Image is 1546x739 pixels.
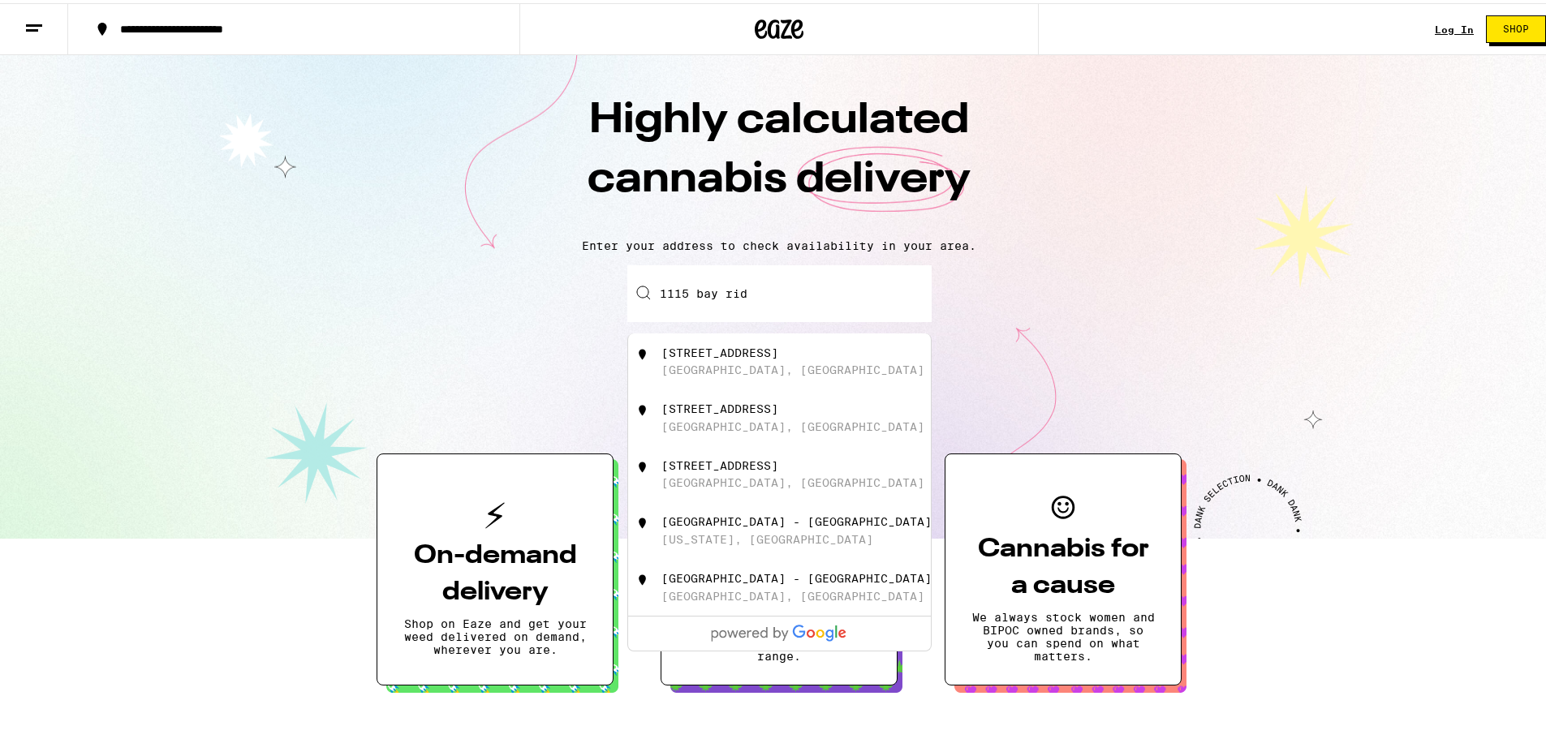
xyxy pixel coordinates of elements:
div: [STREET_ADDRESS] [661,343,778,356]
div: [GEOGRAPHIC_DATA], [GEOGRAPHIC_DATA] [661,360,924,373]
div: [GEOGRAPHIC_DATA], [GEOGRAPHIC_DATA] [661,417,924,430]
a: Log In [1435,21,1474,32]
h1: Highly calculated cannabis delivery [495,88,1063,223]
input: Enter your delivery address [627,262,932,319]
p: Enter your address to check availability in your area. [16,236,1542,249]
h3: On-demand delivery [403,535,587,608]
img: 1115 Bay Ridge - Sunset Park/BAT [635,569,651,585]
img: 1115 Bay Ridge - Wall Street/Pier 11 [635,512,651,528]
h3: Cannabis for a cause [971,528,1155,601]
button: On-demand deliveryShop on Eaze and get your weed delivered on demand, wherever you are. [377,450,614,682]
p: We always stock women and BIPOC owned brands, so you can spend on what matters. [971,608,1155,660]
div: [GEOGRAPHIC_DATA], [GEOGRAPHIC_DATA] [661,473,924,486]
div: [US_STATE], [GEOGRAPHIC_DATA] [661,530,873,543]
div: [STREET_ADDRESS] [661,399,778,412]
div: [STREET_ADDRESS] [661,456,778,469]
p: Shop on Eaze and get your weed delivered on demand, wherever you are. [403,614,587,653]
img: 1115 Bay Ridge Avenue [635,399,651,415]
div: [GEOGRAPHIC_DATA] - [GEOGRAPHIC_DATA]/BAT [661,569,961,582]
button: Cannabis for a causeWe always stock women and BIPOC owned brands, so you can spend on what matters. [945,450,1182,682]
span: Shop [1503,21,1529,31]
div: [GEOGRAPHIC_DATA] - [GEOGRAPHIC_DATA]/Pier 11 [661,512,990,525]
div: [GEOGRAPHIC_DATA], [GEOGRAPHIC_DATA] [661,586,924,599]
button: Shop [1486,12,1546,40]
img: 1115 Bay Ridge Parkway [635,343,651,359]
span: Hi. Need any help? [10,11,117,24]
img: 1115 Bay Ridge Place [635,456,651,472]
